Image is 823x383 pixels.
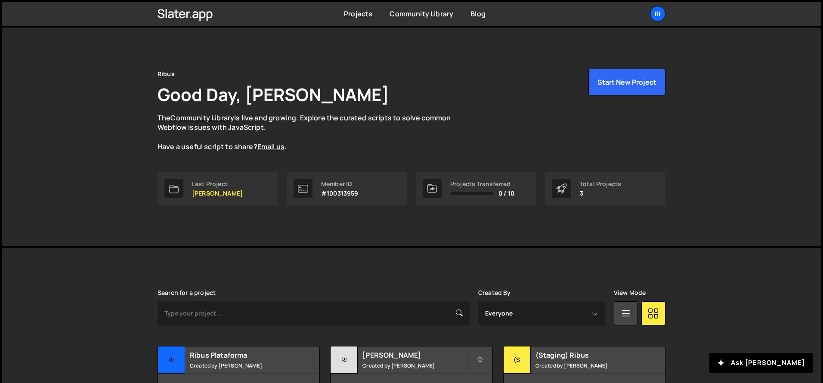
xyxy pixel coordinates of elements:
[158,113,467,152] p: The is live and growing. Explore the curated scripts to solve common Webflow issues with JavaScri...
[709,353,813,373] button: Ask [PERSON_NAME]
[190,350,294,360] h2: Ribus Plataforma
[321,190,359,197] p: #100313959
[650,6,665,21] a: Ri
[321,181,359,187] div: Member ID
[535,350,639,360] h2: (Staging) Ribus
[158,346,185,374] div: Ri
[158,69,175,79] div: Ribus
[362,362,466,369] small: Created by [PERSON_NAME]
[331,346,358,374] div: Ri
[190,362,294,369] small: Created by [PERSON_NAME]
[158,172,278,205] a: Last Project [PERSON_NAME]
[450,181,514,187] div: Projects Transferred
[614,289,646,296] label: View Mode
[158,289,216,296] label: Search for a project
[580,190,621,197] p: 3
[580,181,621,187] div: Total Projects
[170,113,234,123] a: Community Library
[504,346,531,374] div: (S
[390,9,453,18] a: Community Library
[362,350,466,360] h2: [PERSON_NAME]
[192,190,243,197] p: [PERSON_NAME]
[588,69,665,95] button: Start New Project
[158,301,470,325] input: Type your project...
[478,289,511,296] label: Created By
[158,83,389,106] h1: Good Day, [PERSON_NAME]
[535,362,639,369] small: Created by [PERSON_NAME]
[192,181,243,187] div: Last Project
[470,9,486,18] a: Blog
[257,142,285,151] a: Email us
[344,9,372,18] a: Projects
[498,190,514,197] span: 0 / 10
